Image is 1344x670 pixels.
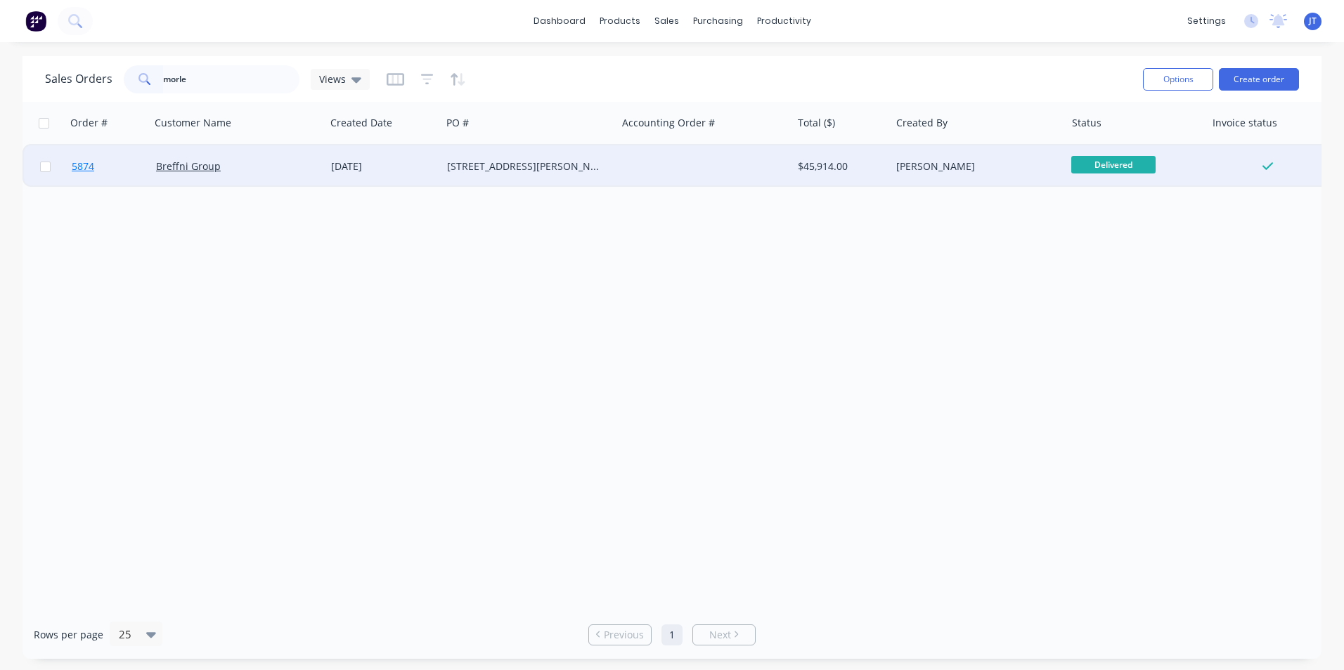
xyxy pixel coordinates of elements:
div: products [593,11,647,32]
div: Total ($) [798,116,835,130]
div: purchasing [686,11,750,32]
div: Created Date [330,116,392,130]
ul: Pagination [583,624,761,645]
a: dashboard [526,11,593,32]
div: Created By [896,116,948,130]
span: JT [1309,15,1317,27]
input: Search... [163,65,300,93]
div: [STREET_ADDRESS][PERSON_NAME] [447,159,603,173]
h1: Sales Orders [45,72,112,86]
span: Rows per page [34,628,103,642]
div: settings [1180,11,1233,32]
div: [PERSON_NAME] [896,159,1052,173]
div: $45,914.00 [798,159,880,173]
span: Previous [604,628,644,642]
div: Accounting Order # [622,116,715,130]
div: Customer Name [155,116,231,130]
button: Options [1143,68,1213,91]
div: productivity [750,11,818,32]
a: Page 1 is your current page [661,624,683,645]
img: Factory [25,11,46,32]
a: 5874 [72,145,156,188]
span: Next [709,628,731,642]
span: Delivered [1071,156,1156,173]
div: Order # [70,116,108,130]
div: Status [1072,116,1101,130]
div: sales [647,11,686,32]
a: Breffni Group [156,159,221,173]
div: Invoice status [1213,116,1277,130]
button: Create order [1219,68,1299,91]
div: [DATE] [331,159,436,173]
span: 5874 [72,159,94,173]
div: PO # [446,116,469,130]
a: Next page [693,628,755,642]
span: Views [319,72,346,86]
a: Previous page [589,628,651,642]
